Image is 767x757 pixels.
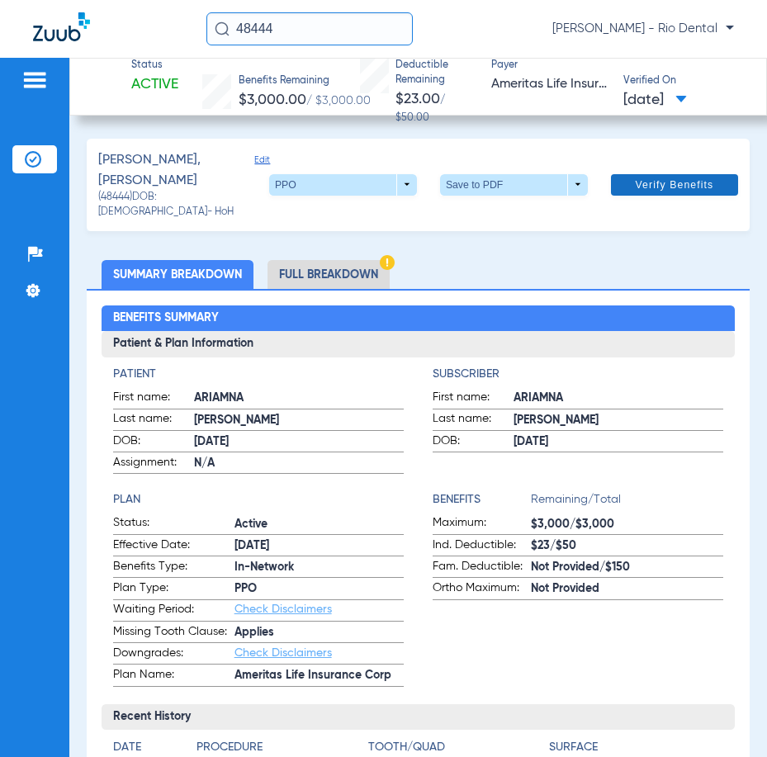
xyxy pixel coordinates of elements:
app-breakdown-title: Benefits [433,491,531,514]
h3: Recent History [102,704,736,731]
span: Downgrades: [113,645,234,665]
span: [DATE] [514,433,723,451]
a: Check Disclaimers [234,603,332,615]
button: Verify Benefits [611,174,738,196]
span: Ameritas Life Insurance Corp [234,667,404,684]
span: PPO [234,580,404,598]
span: Remaining/Total [531,491,723,514]
h4: Subscriber [433,366,723,383]
h3: Patient & Plan Information [102,331,736,357]
span: Not Provided/$150 [531,559,723,576]
span: $23/$50 [531,537,723,555]
span: (48444) DOB: [DEMOGRAPHIC_DATA] - HoH [98,191,269,220]
span: Plan Name: [113,666,234,686]
span: Last name: [113,410,194,430]
img: Zuub Logo [33,12,90,41]
span: $3,000.00 [239,92,306,107]
img: hamburger-icon [21,70,48,90]
span: Fam. Deductible: [433,558,531,578]
button: PPO [269,174,417,196]
span: Last name: [433,410,514,430]
span: Verified On [623,74,741,89]
span: Status [131,59,178,73]
li: Summary Breakdown [102,260,253,289]
span: DOB: [113,433,194,452]
li: Full Breakdown [268,260,390,289]
input: Search for patients [206,12,413,45]
span: [DATE] [234,537,404,555]
h4: Patient [113,366,404,383]
h4: Date [113,739,182,756]
span: In-Network [234,559,404,576]
img: Search Icon [215,21,230,36]
span: Active [131,74,178,95]
span: / $3,000.00 [306,95,371,106]
button: Save to PDF [440,174,588,196]
span: First name: [113,389,194,409]
h4: Plan [113,491,404,509]
span: Status: [113,514,234,534]
span: Verify Benefits [636,178,714,192]
span: Missing Tooth Clause: [113,623,234,643]
span: Benefits Remaining [239,74,371,89]
span: [PERSON_NAME] [514,412,723,429]
span: Not Provided [531,580,723,598]
h4: Tooth/Quad [368,739,543,756]
span: ARIAMNA [194,390,404,407]
span: N/A [194,455,404,472]
span: Waiting Period: [113,601,234,621]
span: Payer [491,59,608,73]
span: Assignment: [113,454,194,474]
span: Applies [234,624,404,641]
span: First name: [433,389,514,409]
span: Maximum: [433,514,531,534]
iframe: Chat Widget [684,678,767,757]
span: Effective Date: [113,537,234,556]
span: Ind. Deductible: [433,537,531,556]
span: Ameritas Life Insurance Corp. [491,74,608,95]
h4: Procedure [196,739,363,756]
span: [DATE] [623,90,687,111]
span: [PERSON_NAME] - Rio Dental [552,21,734,37]
span: Plan Type: [113,580,234,599]
span: Ortho Maximum: [433,580,531,599]
h4: Benefits [433,491,531,509]
span: DOB: [433,433,514,452]
span: $3,000/$3,000 [531,516,723,533]
span: Deductible Remaining [395,59,476,88]
span: Benefits Type: [113,558,234,578]
span: Active [234,516,404,533]
span: [PERSON_NAME], [PERSON_NAME] [98,150,234,191]
span: ARIAMNA [514,390,723,407]
span: $23.00 [395,92,440,106]
span: [PERSON_NAME] [194,412,404,429]
h4: Surface [549,739,724,756]
span: Edit [254,154,269,191]
span: [DATE] [194,433,404,451]
img: Hazard [380,255,395,270]
a: Check Disclaimers [234,647,332,659]
h2: Benefits Summary [102,305,736,332]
